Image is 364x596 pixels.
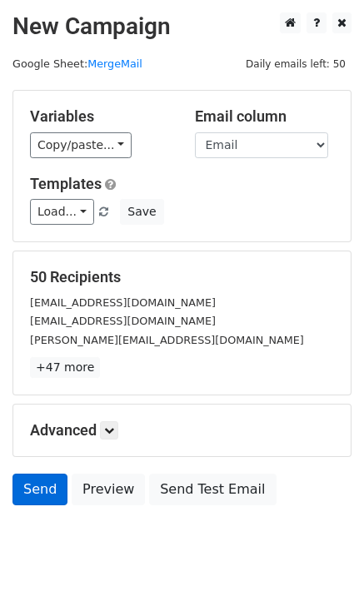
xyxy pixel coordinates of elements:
[87,57,142,70] a: MergeMail
[281,516,364,596] iframe: Chat Widget
[30,199,94,225] a: Load...
[195,107,335,126] h5: Email column
[30,268,334,286] h5: 50 Recipients
[30,421,334,440] h5: Advanced
[30,357,100,378] a: +47 more
[30,132,132,158] a: Copy/paste...
[120,199,163,225] button: Save
[12,57,142,70] small: Google Sheet:
[240,55,352,73] span: Daily emails left: 50
[30,315,216,327] small: [EMAIL_ADDRESS][DOMAIN_NAME]
[30,107,170,126] h5: Variables
[72,474,145,505] a: Preview
[30,175,102,192] a: Templates
[12,474,67,505] a: Send
[149,474,276,505] a: Send Test Email
[240,57,352,70] a: Daily emails left: 50
[30,334,304,346] small: [PERSON_NAME][EMAIL_ADDRESS][DOMAIN_NAME]
[12,12,352,41] h2: New Campaign
[30,296,216,309] small: [EMAIL_ADDRESS][DOMAIN_NAME]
